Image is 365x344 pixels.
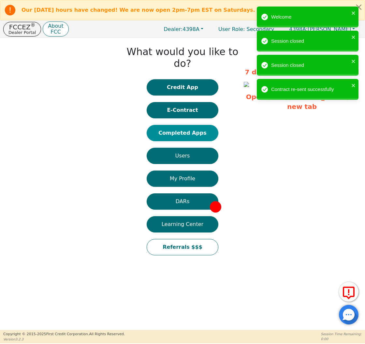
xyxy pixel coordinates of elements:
[147,125,218,141] button: Completed Apps
[271,86,349,93] div: Contract re-sent successfully
[147,239,218,255] button: Referrals $$$
[31,22,36,28] sup: ®
[147,216,218,232] button: Learning Center
[321,337,362,341] p: 0:00
[147,193,218,210] button: DARs
[271,37,349,45] div: Session closed
[89,332,125,336] span: All Rights Reserved.
[351,33,356,41] button: close
[8,24,36,30] p: FCCEZ
[351,57,356,65] button: close
[147,171,218,187] button: My Profile
[147,79,218,96] button: Credit App
[351,9,356,17] button: close
[351,82,356,89] button: close
[321,332,362,337] p: Session Time Remaining:
[271,13,349,21] div: Welcome
[353,0,365,14] button: Close alert
[48,29,63,35] p: FCC
[3,332,125,337] p: Copyright © 2015- 2025 First Credit Corporation.
[218,26,245,32] span: User Role :
[157,24,210,34] button: Dealer:4398A
[164,26,199,32] span: 4398A
[246,93,358,111] a: Open [URL][DOMAIN_NAME] in new tab
[244,82,249,87] img: 473f8b15-468f-40e7-9a5d-907cb7be4b9e
[147,148,218,164] button: Users
[271,62,349,69] div: Session closed
[43,22,68,37] button: AboutFCC
[124,46,241,69] h1: What would you like to do?
[22,7,255,13] b: Our [DATE] hours have changed! We are now open 2pm-7pm EST on Saturdays.
[212,23,281,36] a: User Role: Secondary
[244,67,360,77] p: 7 days left in promotion period
[3,22,41,37] button: FCCEZ®Dealer Portal
[8,30,36,35] p: Dealer Portal
[3,337,125,342] p: Version 3.2.3
[48,23,63,29] p: About
[339,282,358,302] button: Report Error to FCC
[212,23,281,36] p: Secondary
[164,26,182,32] span: Dealer:
[147,102,218,118] button: E-Contract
